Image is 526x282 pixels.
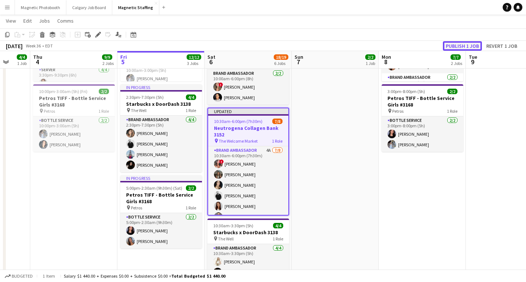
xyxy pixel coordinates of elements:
[447,89,457,94] span: 2/2
[40,273,58,279] span: 1 item
[99,89,109,94] span: 2/2
[483,41,520,51] button: Revert 1 job
[4,272,34,280] button: Budgeted
[45,43,53,49] div: EDT
[120,175,202,181] div: In progress
[207,108,289,216] app-job-card: Updated10:30am-6:00pm (7h30m)7/8Neutrogena Collagen Bank 3152 The Welcome Market1 RoleBrand Ambas...
[32,58,42,66] span: 4
[447,108,457,114] span: 1 Role
[469,54,477,60] span: Tue
[293,58,303,66] span: 7
[39,18,50,24] span: Jobs
[381,58,391,66] span: 8
[207,44,289,105] app-job-card: 10:00am-6:00pm (8h)2/2BMW - Golf Tournament 3161 Marine Drive Golf Club1 RoleBrand Ambassador2/21...
[102,61,114,66] div: 2 Jobs
[120,54,127,60] span: Fri
[15,0,66,15] button: Magnetic Photobooth
[366,61,375,66] div: 1 Job
[207,54,215,60] span: Sat
[274,54,288,60] span: 18/19
[120,213,202,248] app-card-role: Bottle Service2/25:00pm-2:30am (9h30m)[PERSON_NAME][PERSON_NAME]
[186,108,196,113] span: 1 Role
[219,82,223,87] span: !
[17,54,27,60] span: 4/4
[207,229,289,236] h3: Starbucks x DoorDash 3138
[382,84,463,152] app-job-card: 3:00pm-8:00pm (5h)2/2Petros TIFF - Bottle Service Girls #3168 Petros1 RoleBottle Service2/23:00pm...
[120,84,202,172] app-job-card: In progress2:30pm-7:30pm (5h)4/4Starbucks x DoorDash 3138 The Well1 RoleBrand Ambassador4/42:30pm...
[6,42,23,50] div: [DATE]
[36,16,53,26] a: Jobs
[54,16,77,26] a: Comms
[112,0,159,15] button: Magnetic Staffing
[120,61,202,86] app-card-role: Team Lead1/110:00am-3:00pm (5h)[PERSON_NAME]
[186,205,196,210] span: 1 Role
[131,108,147,113] span: The Well
[17,61,27,66] div: 1 Job
[102,54,112,60] span: 9/9
[126,185,182,191] span: 5:00pm-2:30am (9h30m) (Sat)
[39,89,87,94] span: 10:00pm-3:00am (5h) (Fri)
[219,138,258,144] span: The Welcome Market
[23,18,32,24] span: Edit
[24,43,42,49] span: Week 36
[208,125,288,138] h3: Neutrogena Collagen Bank 3152
[126,94,164,100] span: 2:30pm-7:30pm (5h)
[213,223,253,228] span: 10:30am-3:30pm (5h)
[120,116,202,172] app-card-role: Brand Ambassador4/42:30pm-7:30pm (5h)[PERSON_NAME][PERSON_NAME][PERSON_NAME][PERSON_NAME]
[119,58,127,66] span: 5
[272,138,283,144] span: 1 Role
[3,16,19,26] a: View
[382,54,391,60] span: Mon
[33,116,115,152] app-card-role: Bottle Service2/210:00pm-3:00am (5h)[PERSON_NAME][PERSON_NAME]
[295,54,303,60] span: Sun
[382,116,463,152] app-card-role: Bottle Service2/23:00pm-8:00pm (5h)[PERSON_NAME][PERSON_NAME]
[274,61,288,66] div: 6 Jobs
[12,274,33,279] span: Budgeted
[120,84,202,90] div: In progress
[20,16,35,26] a: Edit
[451,61,462,66] div: 2 Jobs
[187,54,201,60] span: 12/12
[214,119,262,124] span: 10:30am-6:00pm (7h30m)
[273,223,283,228] span: 4/4
[171,273,225,279] span: Total Budgeted $1 440.00
[120,175,202,248] app-job-card: In progress5:00pm-2:30am (9h30m) (Sat)2/2Petros TIFF - Bottle Service Girls #3168 Petros1 RoleBot...
[33,84,115,152] app-job-card: 10:00pm-3:00am (5h) (Fri)2/2Petros TIFF - Bottle Service Girls #3168 Petros1 RoleBottle Service2/...
[120,192,202,205] h3: Petros TIFF - Bottle Service Girls #3168
[186,185,196,191] span: 2/2
[57,18,74,24] span: Comms
[120,101,202,107] h3: Starbucks x DoorDash 3138
[208,108,288,114] div: Updated
[382,95,463,108] h3: Petros TIFF - Bottle Service Girls #3168
[206,58,215,66] span: 6
[219,159,224,164] span: !
[218,236,234,242] span: The Well
[451,54,461,60] span: 7/7
[365,54,375,60] span: 2/2
[6,18,16,24] span: View
[44,108,55,114] span: Petros
[33,54,42,60] span: Thu
[272,119,283,124] span: 7/8
[392,108,404,114] span: Petros
[387,89,425,94] span: 3:00pm-8:00pm (5h)
[64,273,225,279] div: Salary $1 440.00 + Expenses $0.00 + Subsistence $0.00 =
[66,0,112,15] button: Calgary Job Board
[208,146,288,245] app-card-role: Brand Ambassador4A7/810:30am-6:00pm (7h30m)![PERSON_NAME][PERSON_NAME][PERSON_NAME][PERSON_NAME][...
[98,108,109,114] span: 1 Role
[33,95,115,108] h3: Petros TIFF - Bottle Service Girls #3168
[207,69,289,105] app-card-role: Brand Ambassador2/210:00am-6:00pm (8h)![PERSON_NAME][PERSON_NAME]
[131,205,142,210] span: Petros
[382,73,463,109] app-card-role: Brand Ambassador2/24:00pm-9:00pm (5h)
[468,58,477,66] span: 9
[443,41,482,51] button: Publish 1 job
[186,94,196,100] span: 4/4
[273,236,283,242] span: 1 Role
[187,61,201,66] div: 3 Jobs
